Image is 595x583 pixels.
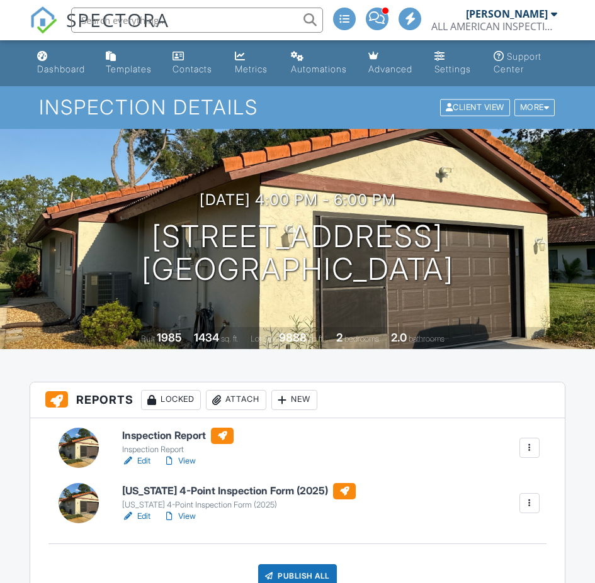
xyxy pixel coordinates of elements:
div: 1985 [157,331,182,344]
a: Advanced [363,45,419,81]
span: sq.ft. [309,334,324,343]
h3: Reports [30,382,565,418]
div: Advanced [368,64,412,74]
div: Locked [141,390,201,410]
div: ALL AMERICAN INSPECTION SERVICES [431,20,557,33]
a: Dashboard [32,45,91,81]
a: Contacts [167,45,220,81]
a: View [163,455,196,467]
div: Settings [434,64,471,74]
a: Automations (Advanced) [286,45,353,81]
a: Support Center [489,45,563,81]
a: [US_STATE] 4-Point Inspection Form (2025) [US_STATE] 4-Point Inspection Form (2025) [122,483,356,511]
span: bedrooms [344,334,379,343]
a: Settings [429,45,479,81]
div: Automations [291,64,347,74]
span: sq. ft. [221,334,239,343]
a: Metrics [230,45,276,81]
h1: [STREET_ADDRESS] [GEOGRAPHIC_DATA] [142,220,454,287]
img: The Best Home Inspection Software - Spectora [30,6,57,34]
h6: [US_STATE] 4-Point Inspection Form (2025) [122,483,356,499]
div: [US_STATE] 4-Point Inspection Form (2025) [122,500,356,510]
div: New [271,390,317,410]
div: Templates [106,64,152,74]
div: More [514,99,555,116]
div: Contacts [173,64,212,74]
div: Inspection Report [122,445,234,455]
a: Edit [122,455,150,467]
input: Search everything... [71,8,323,33]
h1: Inspection Details [39,96,557,118]
div: 1434 [194,331,219,344]
h6: Inspection Report [122,428,234,444]
span: Built [141,334,155,343]
div: 9888 [279,331,307,344]
div: Client View [440,99,510,116]
div: Support Center [494,51,541,74]
div: [PERSON_NAME] [466,8,548,20]
div: Dashboard [37,64,85,74]
a: Inspection Report Inspection Report [122,428,234,455]
div: 2.0 [391,331,407,344]
a: View [163,510,196,523]
div: Attach [206,390,266,410]
span: bathrooms [409,334,445,343]
h3: [DATE] 4:00 pm - 6:00 pm [200,191,396,208]
span: Lot Size [251,334,277,343]
a: Client View [439,102,513,111]
a: SPECTORA [30,17,169,43]
div: 2 [336,331,343,344]
a: Edit [122,510,150,523]
div: Metrics [235,64,268,74]
a: Templates [101,45,157,81]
